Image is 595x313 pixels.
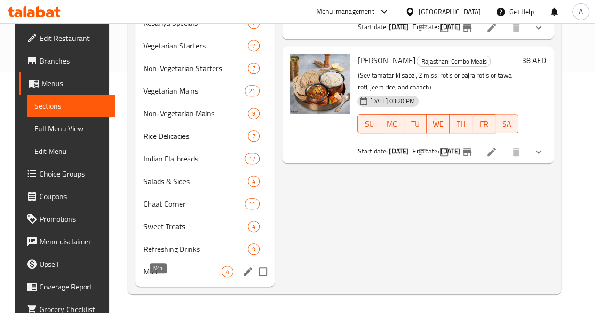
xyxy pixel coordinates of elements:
span: M41 [143,266,222,277]
a: Sections [27,95,114,117]
span: 7 [248,64,259,73]
span: SU [362,117,377,131]
span: Branches [40,55,107,66]
div: items [248,221,260,232]
h6: 38 AED [522,54,546,67]
span: TH [453,117,469,131]
span: Sections [34,100,107,112]
span: 9 [248,109,259,118]
button: delete [505,141,527,163]
span: 4 [248,222,259,231]
span: Chaat Corner [143,198,245,209]
button: TH [450,114,473,133]
div: [GEOGRAPHIC_DATA] [419,7,481,17]
div: Indian Flatbreads17 [135,147,275,170]
span: FR [476,117,492,131]
button: sort-choices [412,141,434,163]
span: 4 [222,267,233,276]
button: Branch-specific-item [456,16,478,39]
span: 4 [248,177,259,186]
div: items [222,266,233,277]
span: Sweet Treats [143,221,248,232]
span: TU [408,117,423,131]
div: M414edit [135,260,275,283]
svg: Show Choices [533,22,544,33]
div: Non-Vegetarian Mains9 [135,102,275,125]
span: Vegetarian Starters [143,40,248,51]
span: Upsell [40,258,107,270]
a: Upsell [19,253,114,275]
a: Edit Menu [27,140,114,162]
div: Rice Delicacies [143,130,248,142]
span: Coverage Report [40,281,107,292]
button: MO [381,114,404,133]
span: Promotions [40,213,107,225]
div: items [248,243,260,255]
span: Select to update [434,142,454,162]
div: Sweet Treats4 [135,215,275,238]
span: Rajasthani Combo Meals [417,56,490,67]
button: SA [495,114,518,133]
div: Non-Vegetarian Starters [143,63,248,74]
button: edit [241,265,255,279]
a: Coupons [19,185,114,208]
b: [DATE] [389,145,409,157]
a: Menu disclaimer [19,230,114,253]
div: Salads & Sides4 [135,170,275,193]
a: Promotions [19,208,114,230]
p: (Sev tamatar ki sabzi, 2 missi rotis or bajra rotis or tawa roti, jeera rice, and chaach) [357,70,518,93]
span: Salads & Sides [143,176,248,187]
div: items [248,108,260,119]
div: Rajasthani Combo Meals [417,56,491,67]
span: Menus [41,78,107,89]
div: Vegetarian Starters7 [135,34,275,57]
span: Indian Flatbreads [143,153,245,164]
img: Shekhawati Sabzi Combo [290,54,350,114]
div: items [248,130,260,142]
div: items [248,40,260,51]
span: Edit Menu [34,145,107,157]
span: A [579,7,583,17]
button: SU [357,114,381,133]
span: 9 [248,245,259,254]
a: Branches [19,49,114,72]
a: Choice Groups [19,162,114,185]
button: Branch-specific-item [456,141,478,163]
div: items [245,153,260,164]
span: Non-Vegetarian Mains [143,108,248,119]
span: 7 [248,41,259,50]
span: Edit Restaurant [40,32,107,44]
span: Select to update [434,18,454,38]
b: [DATE] [389,21,409,33]
button: show more [527,141,550,163]
span: Full Menu View [34,123,107,134]
a: Coverage Report [19,275,114,298]
a: Edit menu item [486,146,497,158]
span: Start date: [357,145,388,157]
span: Refreshing Drinks [143,243,248,255]
span: SA [499,117,515,131]
div: Chaat Corner11 [135,193,275,215]
div: Rice Delicacies7 [135,125,275,147]
div: items [248,176,260,187]
span: [PERSON_NAME] [357,53,415,67]
span: Choice Groups [40,168,107,179]
span: [DATE] 03:20 PM [366,96,418,105]
a: Edit Restaurant [19,27,114,49]
div: Menu-management [317,6,374,17]
a: Menus [19,72,114,95]
div: items [245,198,260,209]
button: sort-choices [412,16,434,39]
span: Vegetarian Mains [143,85,245,96]
a: Full Menu View [27,117,114,140]
span: 21 [245,87,259,96]
div: items [248,63,260,74]
span: Menu disclaimer [40,236,107,247]
div: items [245,85,260,96]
